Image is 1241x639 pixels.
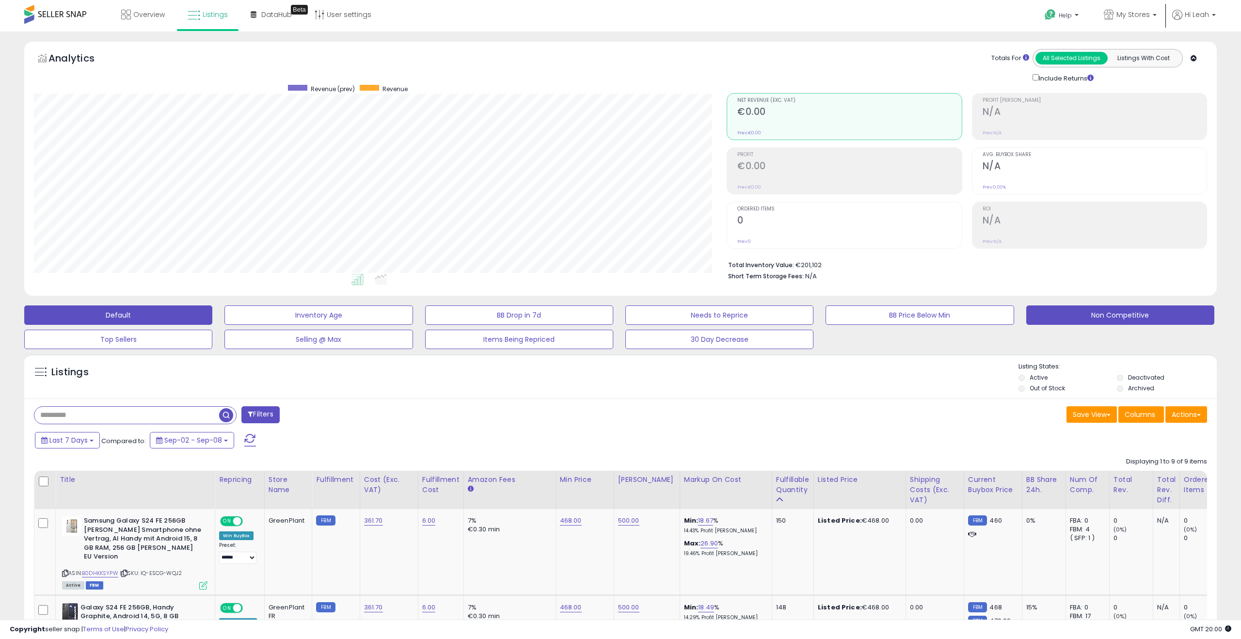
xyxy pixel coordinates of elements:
[364,516,383,526] a: 361.70
[86,581,103,590] span: FBM
[684,603,764,621] div: %
[991,54,1029,63] div: Totals For
[24,330,212,349] button: Top Sellers
[684,603,699,612] b: Min:
[316,515,335,526] small: FBM
[1025,72,1105,83] div: Include Returns
[983,98,1207,103] span: Profit [PERSON_NAME]
[1126,457,1207,466] div: Displaying 1 to 9 of 9 items
[422,475,460,495] div: Fulfillment Cost
[62,516,207,588] div: ASIN:
[776,475,810,495] div: Fulfillable Quantity
[468,516,548,525] div: 7%
[468,475,552,485] div: Amazon Fees
[910,475,960,505] div: Shipping Costs (Exc. VAT)
[1037,1,1088,32] a: Help
[83,624,124,634] a: Terms of Use
[684,527,764,534] p: 14.43% Profit [PERSON_NAME]
[1172,10,1216,32] a: Hi Leah
[80,603,198,623] b: Galaxy S24 FE 256GB, Handy Graphite, Android 14, 5G, 8 GB
[364,475,414,495] div: Cost (Exc. VAT)
[49,435,88,445] span: Last 7 Days
[698,603,714,612] a: 18.49
[737,207,961,212] span: Ordered Items
[1059,11,1072,19] span: Help
[1026,305,1214,325] button: Non Competitive
[818,516,898,525] div: €468.00
[269,603,305,621] div: GreenPlant FR
[684,539,764,557] div: %
[1035,52,1108,64] button: All Selected Listings
[698,516,713,526] a: 18.67
[684,550,764,557] p: 19.46% Profit [PERSON_NAME]
[989,516,1002,525] span: 460
[1157,475,1176,505] div: Total Rev. Diff.
[1165,406,1207,423] button: Actions
[1114,526,1127,533] small: (0%)
[62,581,84,590] span: All listings currently available for purchase on Amazon
[910,516,956,525] div: 0.00
[468,525,548,534] div: €0.30 min
[221,604,233,612] span: ON
[737,130,761,136] small: Prev: €0.00
[1114,475,1149,495] div: Total Rev.
[422,516,436,526] a: 6.00
[269,516,305,525] div: GreenPlant
[1184,516,1223,525] div: 0
[983,130,1002,136] small: Prev: N/A
[684,539,701,548] b: Max:
[737,215,961,228] h2: 0
[983,184,1006,190] small: Prev: 0.00%
[983,160,1207,174] h2: N/A
[737,98,961,103] span: Net Revenue (Exc. VAT)
[618,516,639,526] a: 500.00
[618,475,676,485] div: [PERSON_NAME]
[968,515,987,526] small: FBM
[1184,534,1223,543] div: 0
[1125,410,1155,419] span: Columns
[1128,384,1154,392] label: Archived
[10,624,45,634] strong: Copyright
[221,517,233,526] span: ON
[10,625,168,634] div: seller snap | |
[1026,603,1058,612] div: 15%
[983,207,1207,212] span: ROI
[983,239,1002,244] small: Prev: N/A
[1044,9,1056,21] i: Get Help
[728,261,794,269] b: Total Inventory Value:
[101,436,146,446] span: Compared to:
[983,106,1207,119] h2: N/A
[618,603,639,612] a: 500.00
[316,602,335,612] small: FBM
[625,330,813,349] button: 30 Day Decrease
[968,602,987,612] small: FBM
[35,432,100,448] button: Last 7 Days
[241,406,279,423] button: Filters
[1066,406,1117,423] button: Save View
[1018,362,1217,371] p: Listing States:
[1116,10,1150,19] span: My Stores
[269,475,308,495] div: Store Name
[910,603,956,612] div: 0.00
[364,603,383,612] a: 361.70
[818,516,862,525] b: Listed Price:
[468,485,474,494] small: Amazon Fees.
[776,516,806,525] div: 150
[422,603,436,612] a: 6.00
[737,152,961,158] span: Profit
[737,239,751,244] small: Prev: 0
[1190,624,1231,634] span: 2025-09-16 20:00 GMT
[241,517,257,526] span: OFF
[51,366,89,379] h5: Listings
[291,5,308,15] div: Tooltip anchor
[684,516,699,525] b: Min:
[826,305,1014,325] button: BB Price Below Min
[1157,516,1172,525] div: N/A
[164,435,222,445] span: Sep-02 - Sep-08
[560,475,610,485] div: Min Price
[48,51,113,67] h5: Analytics
[818,475,902,485] div: Listed Price
[84,516,202,564] b: Samsung Galaxy S24 FE 256GB [PERSON_NAME] Smartphone ohne Vertrag, AI Handy mit Android 15, 8 GB ...
[989,603,1002,612] span: 468
[737,184,761,190] small: Prev: €0.00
